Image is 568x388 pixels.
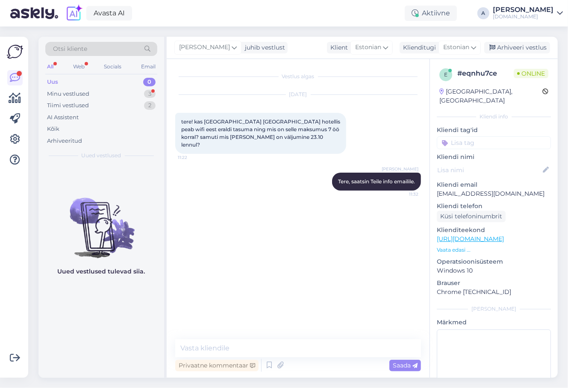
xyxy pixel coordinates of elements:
[437,288,551,297] p: Chrome [TECHNICAL_ID]
[493,6,553,13] div: [PERSON_NAME]
[386,191,418,197] span: 11:32
[437,235,504,243] a: [URL][DOMAIN_NAME]
[175,360,259,371] div: Privaatne kommentaar
[457,68,514,79] div: # eqnhu7ce
[355,43,381,52] span: Estonian
[47,101,89,110] div: Tiimi vestlused
[82,152,121,159] span: Uued vestlused
[477,7,489,19] div: A
[86,6,132,21] a: Avasta AI
[47,78,58,86] div: Uus
[437,318,551,327] p: Märkmed
[437,226,551,235] p: Klienditeekond
[38,182,164,259] img: No chats
[393,362,418,369] span: Saada
[484,42,550,53] div: Arhiveeri vestlus
[437,211,506,222] div: Küsi telefoninumbrit
[45,61,55,72] div: All
[444,71,447,78] span: e
[71,61,86,72] div: Web
[143,78,156,86] div: 0
[102,61,123,72] div: Socials
[175,91,421,98] div: [DATE]
[437,266,551,275] p: Windows 10
[437,126,551,135] p: Kliendi tag'id
[437,202,551,211] p: Kliendi telefon
[65,4,83,22] img: explore-ai
[405,6,457,21] div: Aktiivne
[47,113,79,122] div: AI Assistent
[47,137,82,145] div: Arhiveeritud
[493,13,553,20] div: [DOMAIN_NAME]
[327,43,348,52] div: Klient
[437,246,551,254] p: Vaata edasi ...
[144,101,156,110] div: 2
[514,69,548,78] span: Online
[437,305,551,313] div: [PERSON_NAME]
[139,61,157,72] div: Email
[241,43,285,52] div: juhib vestlust
[178,154,210,161] span: 11:22
[437,113,551,121] div: Kliendi info
[53,44,87,53] span: Otsi kliente
[437,279,551,288] p: Brauser
[437,180,551,189] p: Kliendi email
[179,43,230,52] span: [PERSON_NAME]
[437,136,551,149] input: Lisa tag
[437,257,551,266] p: Operatsioonisüsteem
[47,90,89,98] div: Minu vestlused
[437,153,551,162] p: Kliendi nimi
[58,267,145,276] p: Uued vestlused tulevad siia.
[439,87,542,105] div: [GEOGRAPHIC_DATA], [GEOGRAPHIC_DATA]
[382,166,418,172] span: [PERSON_NAME]
[400,43,436,52] div: Klienditugi
[338,178,415,185] span: Tere, saatsin Teile info emailile.
[144,90,156,98] div: 3
[437,165,541,175] input: Lisa nimi
[493,6,563,20] a: [PERSON_NAME][DOMAIN_NAME]
[175,73,421,80] div: Vestlus algas
[7,44,23,60] img: Askly Logo
[443,43,469,52] span: Estonian
[181,118,343,148] span: tere! kas [GEOGRAPHIC_DATA] [GEOGRAPHIC_DATA] hotellis peab wifi eest eraldi tasuma ning mis on s...
[437,189,551,198] p: [EMAIL_ADDRESS][DOMAIN_NAME]
[47,125,59,133] div: Kõik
